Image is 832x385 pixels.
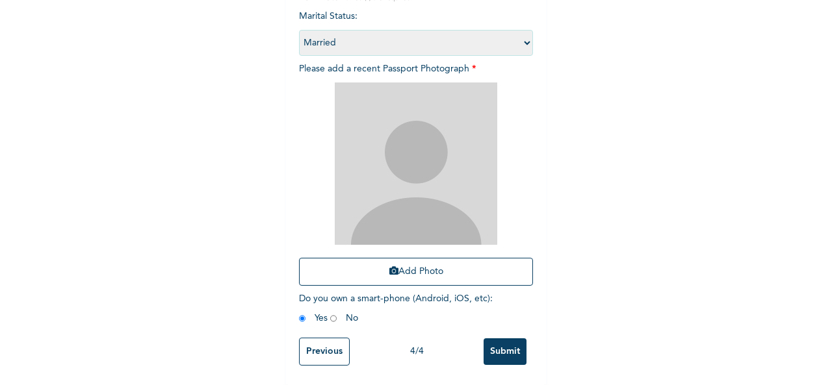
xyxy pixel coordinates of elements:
span: Do you own a smart-phone (Android, iOS, etc) : Yes No [299,294,493,323]
input: Submit [484,338,526,365]
span: Marital Status : [299,12,533,47]
input: Previous [299,338,350,366]
span: Please add a recent Passport Photograph [299,64,533,292]
div: 4 / 4 [350,345,484,358]
img: Crop [335,82,497,245]
button: Add Photo [299,258,533,286]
